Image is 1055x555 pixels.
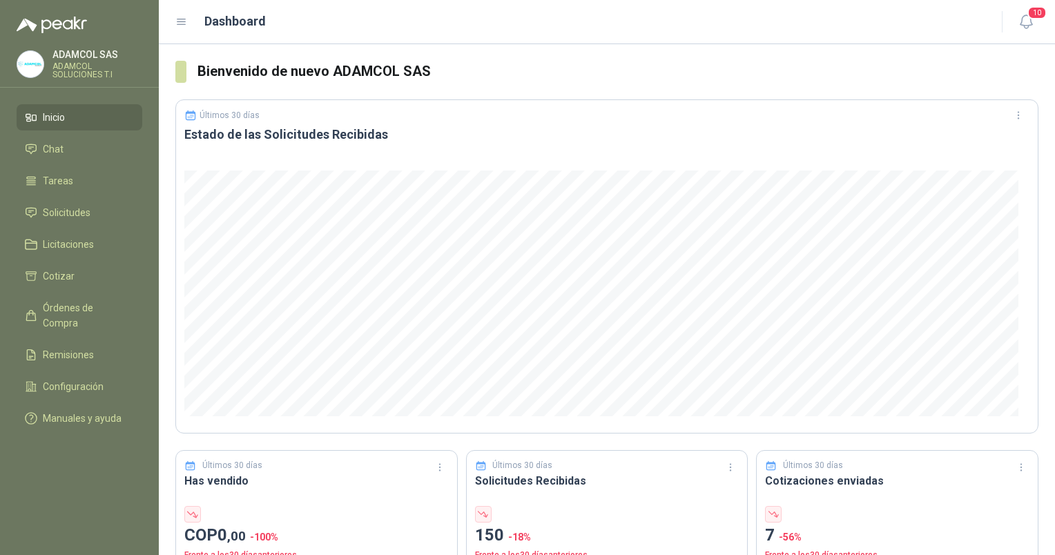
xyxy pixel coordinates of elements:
[765,472,1029,489] h3: Cotizaciones enviadas
[17,263,142,289] a: Cotizar
[17,295,142,336] a: Órdenes de Compra
[43,142,64,157] span: Chat
[475,472,739,489] h3: Solicitudes Recibidas
[43,237,94,252] span: Licitaciones
[43,379,104,394] span: Configuración
[52,50,142,59] p: ADAMCOL SAS
[217,525,246,545] span: 0
[17,199,142,226] a: Solicitudes
[17,405,142,431] a: Manuales y ayuda
[204,12,266,31] h1: Dashboard
[184,523,449,549] p: COP
[184,126,1029,143] h3: Estado de las Solicitudes Recibidas
[43,347,94,362] span: Remisiones
[783,459,843,472] p: Últimos 30 días
[250,532,278,543] span: -100 %
[508,532,531,543] span: -18 %
[17,373,142,400] a: Configuración
[17,104,142,130] a: Inicio
[17,17,87,33] img: Logo peakr
[197,61,1038,82] h3: Bienvenido de nuevo ADAMCOL SAS
[43,269,75,284] span: Cotizar
[17,342,142,368] a: Remisiones
[17,231,142,257] a: Licitaciones
[492,459,552,472] p: Últimos 30 días
[200,110,260,120] p: Últimos 30 días
[17,51,43,77] img: Company Logo
[765,523,1029,549] p: 7
[43,173,73,188] span: Tareas
[475,523,739,549] p: 150
[52,62,142,79] p: ADAMCOL SOLUCIONES T.I
[17,168,142,194] a: Tareas
[202,459,262,472] p: Últimos 30 días
[43,411,122,426] span: Manuales y ayuda
[184,472,449,489] h3: Has vendido
[43,300,129,331] span: Órdenes de Compra
[779,532,802,543] span: -56 %
[1014,10,1038,35] button: 10
[17,136,142,162] a: Chat
[1027,6,1047,19] span: 10
[43,110,65,125] span: Inicio
[43,205,90,220] span: Solicitudes
[227,528,246,544] span: ,00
